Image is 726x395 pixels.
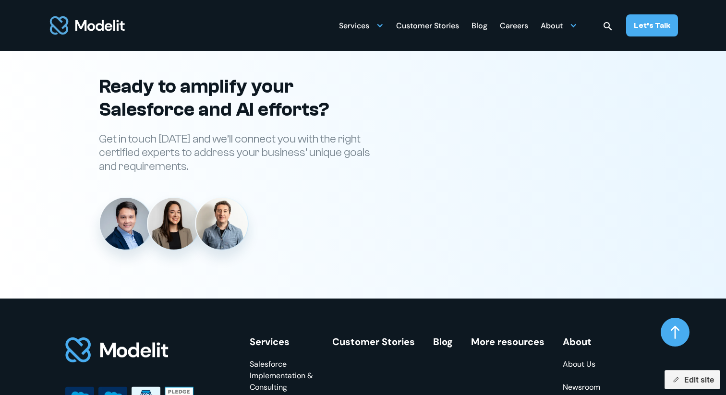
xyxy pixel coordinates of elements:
a: Let’s Talk [626,14,678,36]
img: Danny Tang [100,198,152,250]
a: About Us [563,359,605,370]
a: Blog [472,16,487,35]
a: Customer Stories [332,335,415,348]
div: Services [250,336,314,347]
div: About [563,336,605,347]
p: Get in touch [DATE] and we’ll connect you with the right certified experts to address your busine... [99,132,382,174]
div: Customer Stories [396,17,459,36]
div: Let’s Talk [634,20,670,31]
img: Angelica Buffa [148,198,200,250]
img: arrow up [671,325,679,339]
a: home [48,11,127,40]
button: Edit site [665,370,720,389]
a: Newsroom [563,382,605,393]
div: Services [339,16,384,35]
div: About [541,16,577,35]
a: Blog [433,335,453,348]
div: About [541,17,563,36]
img: Diego Febles [196,198,248,250]
a: Careers [500,16,528,35]
a: More resources [471,335,544,348]
h2: Ready to amplify your Salesforce and AI efforts? [99,75,382,121]
a: Customer Stories [396,16,459,35]
img: footer logo [65,336,169,364]
div: Services [339,17,369,36]
div: Blog [472,17,487,36]
div: Careers [500,17,528,36]
img: modelit logo [48,11,127,40]
a: Salesforce Implementation & Consulting [250,359,314,393]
